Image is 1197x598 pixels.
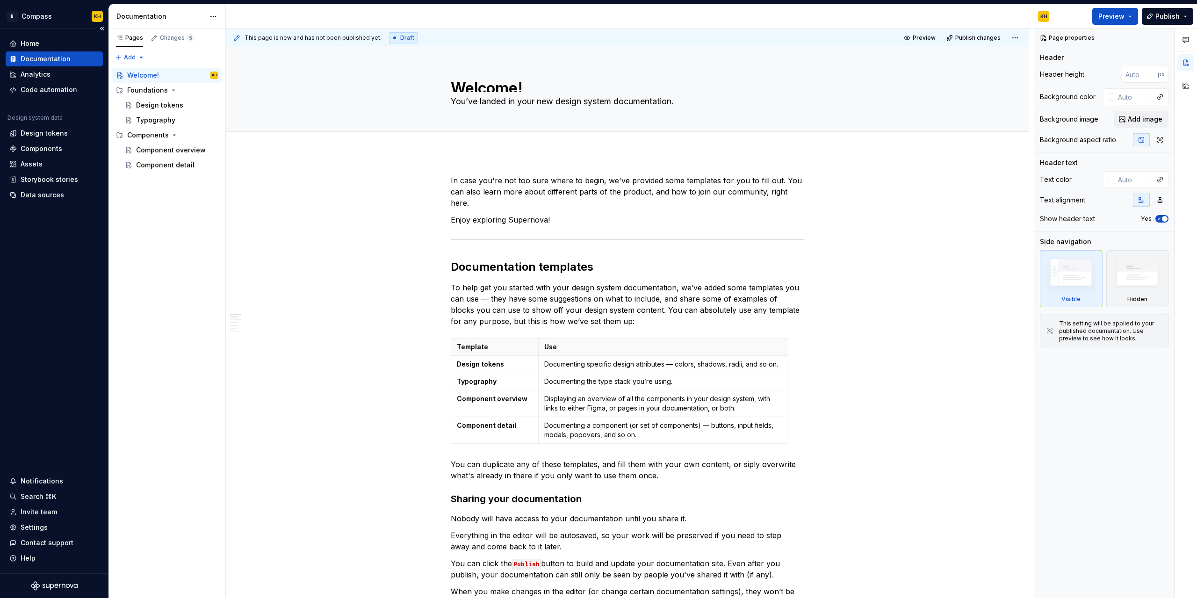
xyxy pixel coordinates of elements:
button: Search ⌘K [6,489,103,504]
a: Invite team [6,504,103,519]
a: Design tokens [6,126,103,141]
p: You can duplicate any of these templates, and fill them with your own content, or siply overwrite... [451,459,804,481]
div: Page tree [112,68,222,173]
button: Collapse sidebar [95,22,108,35]
div: Component overview [136,145,206,155]
span: Draft [400,34,414,42]
div: KH [1040,13,1047,20]
div: Components [112,128,222,143]
div: Home [21,39,39,48]
div: Assets [21,159,43,169]
p: px [1158,71,1165,78]
span: Preview [913,34,936,42]
div: This setting will be applied to your published documentation. Use preview to see how it looks. [1059,320,1162,342]
a: Code automation [6,82,103,97]
textarea: You’ve landed in your new design system documentation. [449,94,802,109]
a: Component overview [121,143,222,158]
p: Documenting a component (or set of components) — buttons, input fields, modals, popovers, and so on. [544,421,781,439]
button: Notifications [6,474,103,489]
span: 5 [187,34,194,42]
div: Data sources [21,190,64,200]
a: Assets [6,157,103,172]
button: Preview [1092,8,1138,25]
button: BCompassKH [2,6,107,26]
p: Use [544,342,781,352]
div: Text color [1040,175,1072,184]
p: To help get you started with your design system documentation, we’ve added some templates you can... [451,282,804,327]
div: Pages [116,34,143,42]
p: Enjoy exploring Supernova! [451,214,804,225]
div: Components [127,130,169,140]
div: Documentation [21,54,71,64]
input: Auto [1122,66,1158,83]
button: Add [112,51,147,64]
p: You can click the button to build and update your documentation site. Even after you publish, you... [451,558,804,580]
div: Settings [21,523,48,532]
div: B [7,11,18,22]
div: Background color [1040,92,1096,101]
div: Background aspect ratio [1040,135,1116,144]
a: Documentation [6,51,103,66]
div: Contact support [21,538,73,548]
button: Contact support [6,535,103,550]
div: Code automation [21,85,77,94]
div: Compass [22,12,52,21]
svg: Supernova Logo [31,581,78,591]
div: Design tokens [136,101,183,110]
div: Invite team [21,507,57,517]
span: Publish [1155,12,1180,21]
strong: Component overview [457,395,527,403]
h2: Documentation templates [451,259,804,274]
p: Everything in the editor will be autosaved, so your work will be preserved if you need to step aw... [451,530,804,552]
div: Search ⌘K [21,492,56,501]
div: Changes [160,34,194,42]
div: Header [1040,53,1064,62]
div: Notifications [21,476,63,486]
div: Components [21,144,62,153]
div: Component detail [136,160,195,170]
a: Settings [6,520,103,535]
div: Welcome! [127,71,159,80]
div: Design system data [7,114,63,122]
button: Publish [1142,8,1193,25]
div: Help [21,554,36,563]
a: Data sources [6,187,103,202]
div: Visible [1040,250,1103,307]
span: Add image [1128,115,1162,124]
a: Design tokens [121,98,222,113]
div: Design tokens [21,129,68,138]
div: Typography [136,115,175,125]
button: Help [6,551,103,566]
input: Auto [1114,171,1152,188]
div: Side navigation [1040,237,1091,246]
div: Visible [1061,295,1081,303]
a: Home [6,36,103,51]
span: Preview [1098,12,1125,21]
div: Header height [1040,70,1084,79]
div: Header text [1040,158,1078,167]
div: Background image [1040,115,1098,124]
div: KH [94,13,101,20]
input: Auto [1114,88,1152,105]
button: Add image [1114,111,1168,128]
div: Storybook stories [21,175,78,184]
h3: Sharing your documentation [451,492,804,505]
a: Storybook stories [6,172,103,187]
p: Documenting the type stack you’re using. [544,377,781,386]
span: Add [124,54,136,61]
a: Components [6,141,103,156]
div: KH [212,71,216,80]
span: Publish changes [955,34,1001,42]
div: Text alignment [1040,195,1085,205]
div: Documentation [116,12,205,21]
p: In case you're not too sure where to begin, we've provided some templates for you to fill out. Yo... [451,175,804,209]
a: Component detail [121,158,222,173]
div: Foundations [127,86,168,95]
code: Publish [512,559,541,569]
span: This page is new and has not been published yet. [245,34,382,42]
label: Yes [1141,215,1152,223]
strong: Design tokens [457,360,504,368]
a: Welcome!KH [112,68,222,83]
div: Analytics [21,70,50,79]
